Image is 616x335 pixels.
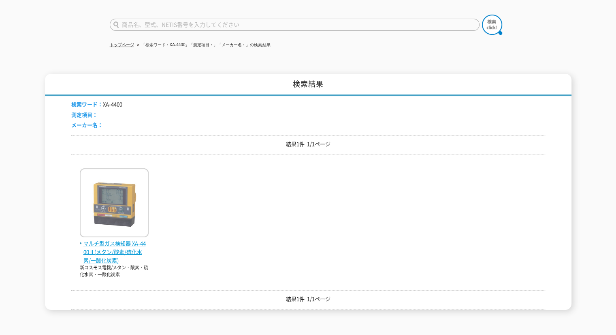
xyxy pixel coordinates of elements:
img: btn_search.png [482,15,502,35]
span: 測定項目： [71,111,98,118]
a: マルチ型ガス検知器 XA-4400Ⅱ(メタン/酸素/硫化水素/一酸化炭素) [80,231,149,264]
p: 新コスモス電機/メタン・酸素・硫化水素・一酸化炭素 [80,264,149,278]
img: XA-4400Ⅱ(メタン/酸素/硫化水素/一酸化炭素) [80,168,149,239]
input: 商品名、型式、NETIS番号を入力してください [110,19,480,31]
span: 検索ワード： [71,100,103,108]
a: トップページ [110,43,134,47]
p: 結果1件 1/1ページ [71,295,545,303]
li: 「検索ワード：XA-4400」「測定項目：」「メーカー名：」の検索結果 [135,41,271,49]
li: XA-4400 [71,100,122,109]
span: マルチ型ガス検知器 XA-4400Ⅱ(メタン/酸素/硫化水素/一酸化炭素) [80,239,149,264]
span: メーカー名： [71,121,103,129]
p: 結果1件 1/1ページ [71,140,545,148]
h1: 検索結果 [45,74,571,96]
